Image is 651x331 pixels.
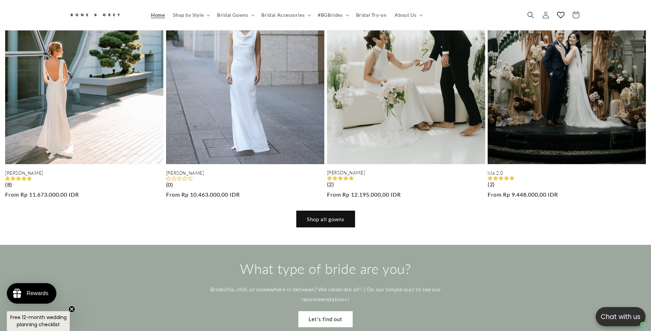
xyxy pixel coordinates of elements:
p: Bridezilla, chill, or somewhere in between? We celebrate all! :) Do our simple quiz to see our re... [192,284,459,304]
a: [PERSON_NAME] [166,170,324,176]
span: #BGBrides [318,12,342,18]
a: Let's find out [298,311,353,327]
a: Isla 2.0 [488,170,646,176]
summary: #BGBrides [314,8,352,22]
span: Bridal Try-on [356,12,387,18]
a: Home [147,8,169,22]
summary: About Us [391,8,425,22]
img: Bone and Grey Bridal [69,10,121,21]
summary: Bridal Accessories [257,8,314,22]
summary: Shop by Style [169,8,213,22]
summary: Bridal Gowns [213,8,257,22]
span: Home [151,12,165,18]
h2: What type of bride are you? [192,260,459,278]
a: Bone and Grey Bridal [67,7,140,23]
p: Chat with us [596,312,646,322]
div: Free 12-month wedding planning checklistClose teaser [7,311,70,331]
span: Bridal Gowns [217,12,248,18]
a: Bridal Try-on [352,8,391,22]
div: Rewards [27,290,48,296]
span: Shop by Style [173,12,204,18]
button: Close teaser [68,306,75,313]
a: Shop all gowns [297,211,355,227]
a: [PERSON_NAME] [5,170,163,176]
summary: Search [523,8,538,23]
a: [PERSON_NAME] [327,170,485,176]
span: Bridal Accessories [261,12,304,18]
span: About Us [395,12,416,18]
button: Open chatbox [596,307,646,326]
span: Free 12-month wedding planning checklist [10,314,67,328]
